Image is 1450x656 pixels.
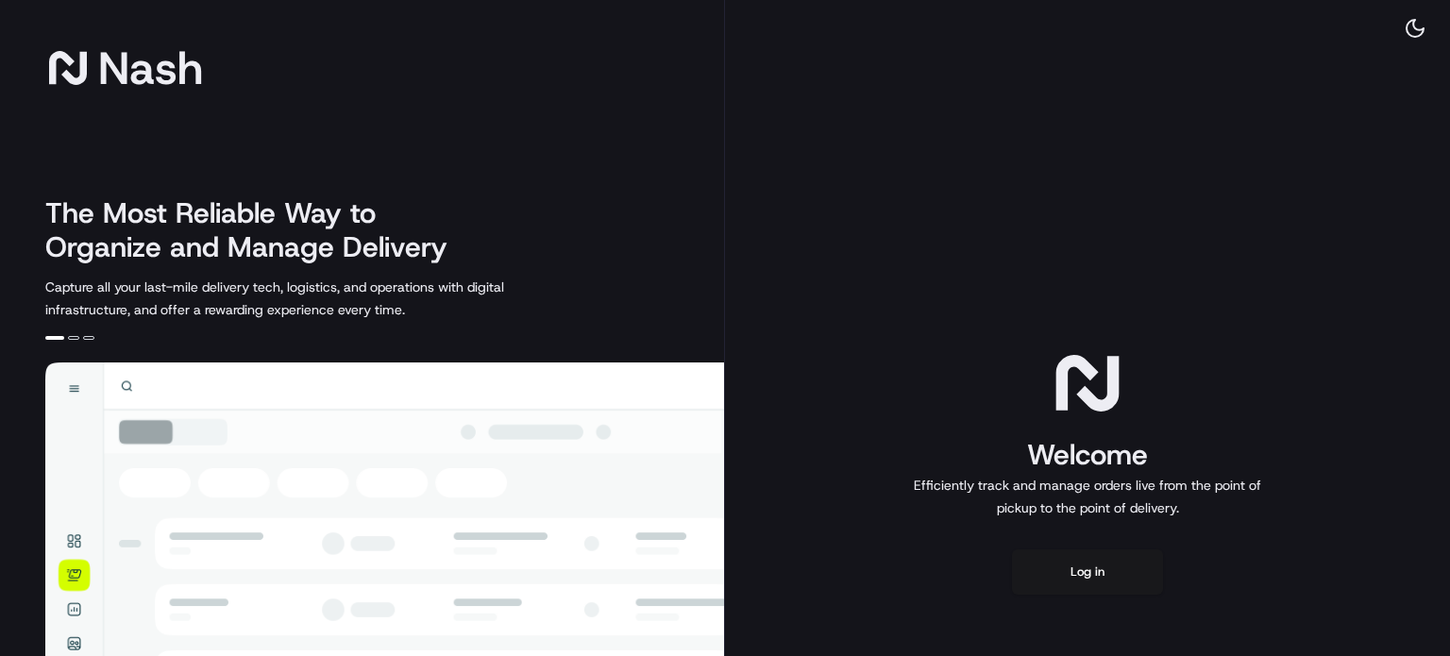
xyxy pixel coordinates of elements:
[906,436,1269,474] h1: Welcome
[45,196,468,264] h2: The Most Reliable Way to Organize and Manage Delivery
[1012,549,1163,595] button: Log in
[45,276,589,321] p: Capture all your last-mile delivery tech, logistics, and operations with digital infrastructure, ...
[906,474,1269,519] p: Efficiently track and manage orders live from the point of pickup to the point of delivery.
[98,49,203,87] span: Nash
